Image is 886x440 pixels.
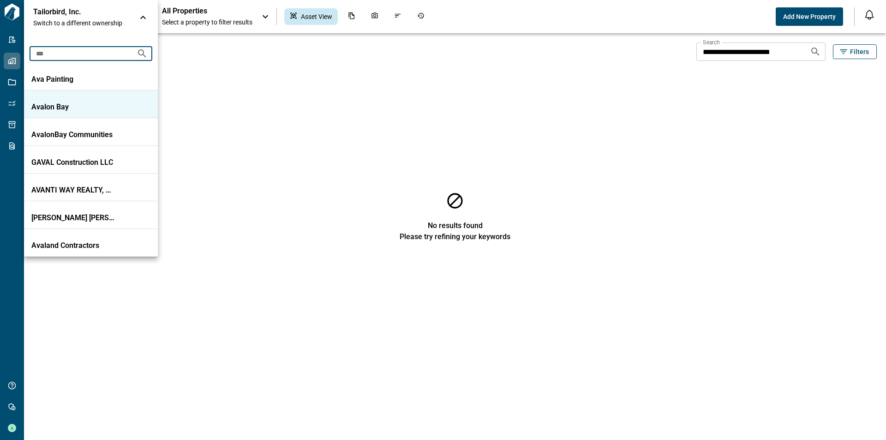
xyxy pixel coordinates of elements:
p: AvalonBay Communities [31,130,114,139]
p: Avalon Bay [31,102,114,112]
span: Switch to a different ownership [33,18,130,28]
p: Tailorbird, Inc. [33,7,116,17]
p: [PERSON_NAME] [PERSON_NAME] [31,213,114,223]
p: GAVAL Construction LLC [31,158,114,167]
p: AVANTI WAY REALTY, LLC [31,186,114,195]
p: Avaland Contractors [31,241,114,250]
p: Ava Painting [31,75,114,84]
button: Search organizations [133,44,151,63]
